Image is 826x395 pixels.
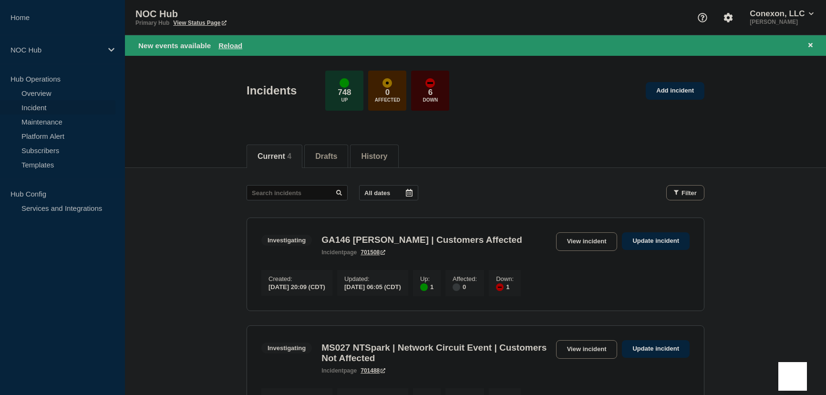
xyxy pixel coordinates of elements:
[173,20,226,26] a: View Status Page
[321,235,522,245] h3: GA146 [PERSON_NAME] | Customers Affected
[135,20,169,26] p: Primary Hub
[646,82,704,100] a: Add incident
[338,88,351,97] p: 748
[423,97,438,103] p: Down
[287,152,291,160] span: 4
[778,362,807,391] iframe: Help Scout Beacon - Open
[496,282,514,291] div: 1
[268,275,325,282] p: Created :
[453,282,477,291] div: 0
[138,42,211,50] span: New events available
[453,283,460,291] div: disabled
[258,152,291,161] button: Current 4
[135,9,326,20] p: NOC Hub
[453,275,477,282] p: Affected :
[361,152,387,161] button: History
[375,97,400,103] p: Affected
[340,78,349,88] div: up
[268,282,325,291] div: [DATE] 20:09 (CDT)
[556,340,618,359] a: View incident
[385,88,390,97] p: 0
[10,46,102,54] p: NOC Hub
[382,78,392,88] div: affected
[261,343,312,353] span: Investigating
[496,275,514,282] p: Down :
[321,367,357,374] p: page
[692,8,712,28] button: Support
[341,97,348,103] p: Up
[556,232,618,251] a: View incident
[359,185,418,200] button: All dates
[247,84,297,97] h1: Incidents
[681,189,697,197] span: Filter
[748,9,816,19] button: Conexon, LLC
[361,249,385,256] a: 701508
[361,367,385,374] a: 701488
[247,185,348,200] input: Search incidents
[420,275,434,282] p: Up :
[321,367,343,374] span: incident
[420,283,428,291] div: up
[622,340,690,358] a: Update incident
[218,42,242,50] button: Reload
[321,249,343,256] span: incident
[321,343,551,364] h3: MS027 NTSpark | Network Circuit Event | Customers Not Affected
[666,185,704,200] button: Filter
[718,8,738,28] button: Account settings
[428,88,433,97] p: 6
[364,189,390,197] p: All dates
[321,249,357,256] p: page
[748,19,816,25] p: [PERSON_NAME]
[622,232,690,250] a: Update incident
[496,283,504,291] div: down
[315,152,337,161] button: Drafts
[420,282,434,291] div: 1
[344,282,401,291] div: [DATE] 06:05 (CDT)
[425,78,435,88] div: down
[344,275,401,282] p: Updated :
[261,235,312,246] span: Investigating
